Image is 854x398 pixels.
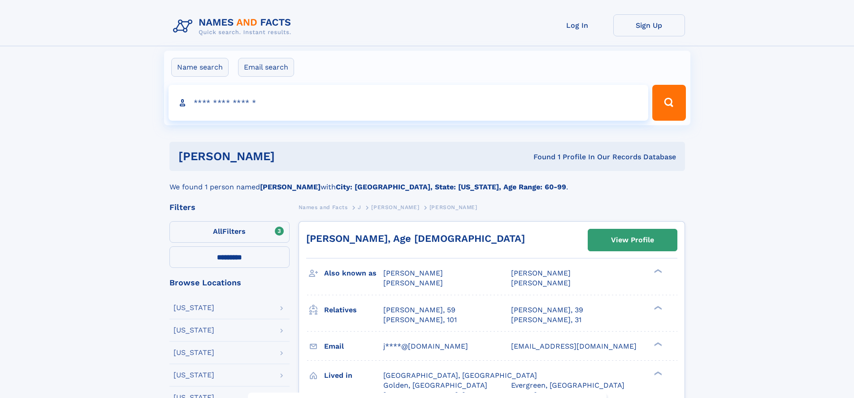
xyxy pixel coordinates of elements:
div: Found 1 Profile In Our Records Database [404,152,676,162]
input: search input [169,85,649,121]
button: Search Button [652,85,685,121]
div: We found 1 person named with . [169,171,685,192]
a: Sign Up [613,14,685,36]
div: ❯ [652,341,663,347]
h3: Relatives [324,302,383,318]
h3: Lived in [324,368,383,383]
h1: [PERSON_NAME] [178,151,404,162]
span: Golden, [GEOGRAPHIC_DATA] [383,381,487,389]
div: [US_STATE] [173,304,214,311]
img: Logo Names and Facts [169,14,299,39]
div: Browse Locations [169,279,290,287]
label: Name search [171,58,229,77]
span: [PERSON_NAME] [429,204,477,210]
div: ❯ [652,268,663,274]
a: View Profile [588,229,677,251]
a: J [358,201,361,213]
label: Filters [169,221,290,243]
span: [PERSON_NAME] [511,269,571,277]
span: All [213,227,222,236]
b: [PERSON_NAME] [260,183,321,191]
a: [PERSON_NAME], 39 [511,305,583,315]
span: [PERSON_NAME] [511,279,571,287]
label: Email search [238,58,294,77]
a: [PERSON_NAME] [371,201,419,213]
h3: Email [324,339,383,354]
span: [PERSON_NAME] [383,269,443,277]
h3: Also known as [324,266,383,281]
a: Names and Facts [299,201,348,213]
div: [US_STATE] [173,372,214,379]
a: [PERSON_NAME], 59 [383,305,455,315]
span: Evergreen, [GEOGRAPHIC_DATA] [511,381,624,389]
span: [GEOGRAPHIC_DATA], [GEOGRAPHIC_DATA] [383,371,537,380]
span: [EMAIL_ADDRESS][DOMAIN_NAME] [511,342,637,350]
div: ❯ [652,305,663,311]
div: ❯ [652,370,663,376]
a: Log In [542,14,613,36]
span: [PERSON_NAME] [383,279,443,287]
span: [PERSON_NAME] [371,204,419,210]
div: View Profile [611,230,654,250]
div: [US_STATE] [173,349,214,356]
a: [PERSON_NAME], Age [DEMOGRAPHIC_DATA] [306,233,525,244]
a: [PERSON_NAME], 31 [511,315,581,325]
b: City: [GEOGRAPHIC_DATA], State: [US_STATE], Age Range: 60-99 [336,183,566,191]
span: J [358,204,361,210]
a: [PERSON_NAME], 101 [383,315,457,325]
div: Filters [169,203,290,211]
div: [US_STATE] [173,327,214,334]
